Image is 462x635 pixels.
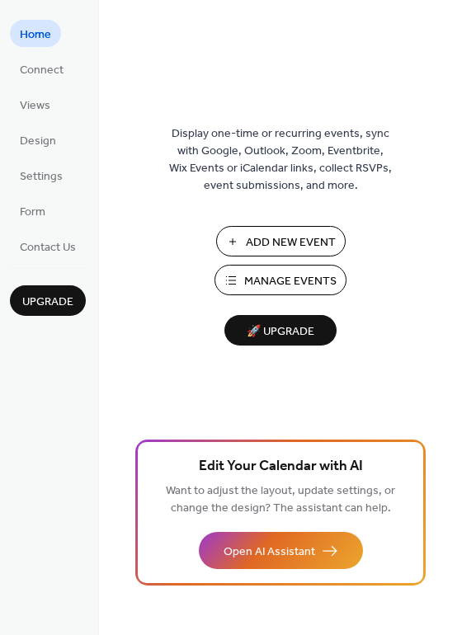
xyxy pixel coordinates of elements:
[224,315,337,346] button: 🚀 Upgrade
[20,168,63,186] span: Settings
[10,285,86,316] button: Upgrade
[20,97,50,115] span: Views
[10,55,73,82] a: Connect
[20,204,45,221] span: Form
[20,133,56,150] span: Design
[10,126,66,153] a: Design
[10,20,61,47] a: Home
[20,239,76,256] span: Contact Us
[199,455,363,478] span: Edit Your Calendar with AI
[22,294,73,311] span: Upgrade
[20,62,64,79] span: Connect
[10,162,73,189] a: Settings
[214,265,346,295] button: Manage Events
[244,273,337,290] span: Manage Events
[234,321,327,343] span: 🚀 Upgrade
[216,226,346,256] button: Add New Event
[224,543,315,561] span: Open AI Assistant
[166,480,395,520] span: Want to adjust the layout, update settings, or change the design? The assistant can help.
[169,125,392,195] span: Display one-time or recurring events, sync with Google, Outlook, Zoom, Eventbrite, Wix Events or ...
[10,91,60,118] a: Views
[10,197,55,224] a: Form
[20,26,51,44] span: Home
[199,532,363,569] button: Open AI Assistant
[10,233,86,260] a: Contact Us
[246,234,336,252] span: Add New Event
